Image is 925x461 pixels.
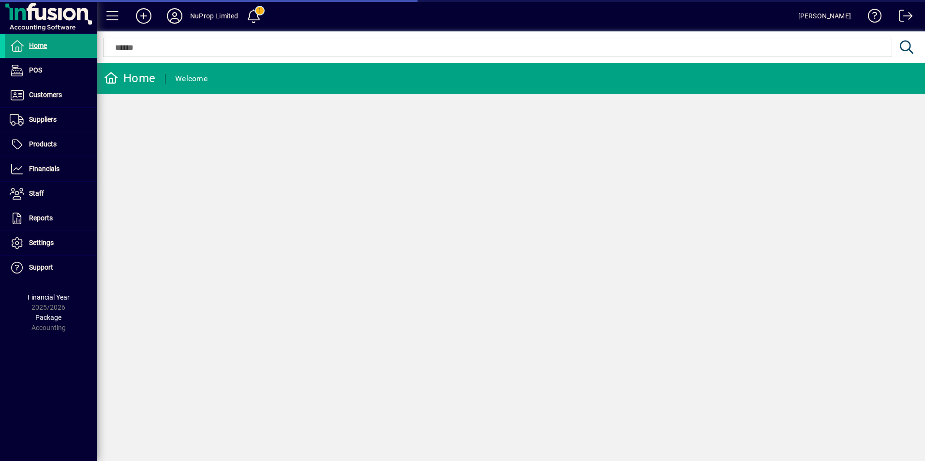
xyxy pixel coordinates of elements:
[798,8,851,24] div: [PERSON_NAME]
[29,91,62,99] span: Customers
[5,58,97,83] a: POS
[29,165,60,173] span: Financials
[29,115,57,123] span: Suppliers
[28,293,70,301] span: Financial Year
[159,7,190,25] button: Profile
[190,8,238,24] div: NuProp Limited
[29,66,42,74] span: POS
[5,108,97,132] a: Suppliers
[5,132,97,157] a: Products
[5,182,97,206] a: Staff
[5,83,97,107] a: Customers
[35,314,61,321] span: Package
[29,140,57,148] span: Products
[175,71,208,86] div: Welcome
[5,256,97,280] a: Support
[29,42,47,49] span: Home
[104,71,155,86] div: Home
[29,239,54,246] span: Settings
[5,206,97,230] a: Reports
[128,7,159,25] button: Add
[29,214,53,222] span: Reports
[861,2,882,33] a: Knowledge Base
[29,189,44,197] span: Staff
[29,263,53,271] span: Support
[892,2,913,33] a: Logout
[5,231,97,255] a: Settings
[5,157,97,181] a: Financials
